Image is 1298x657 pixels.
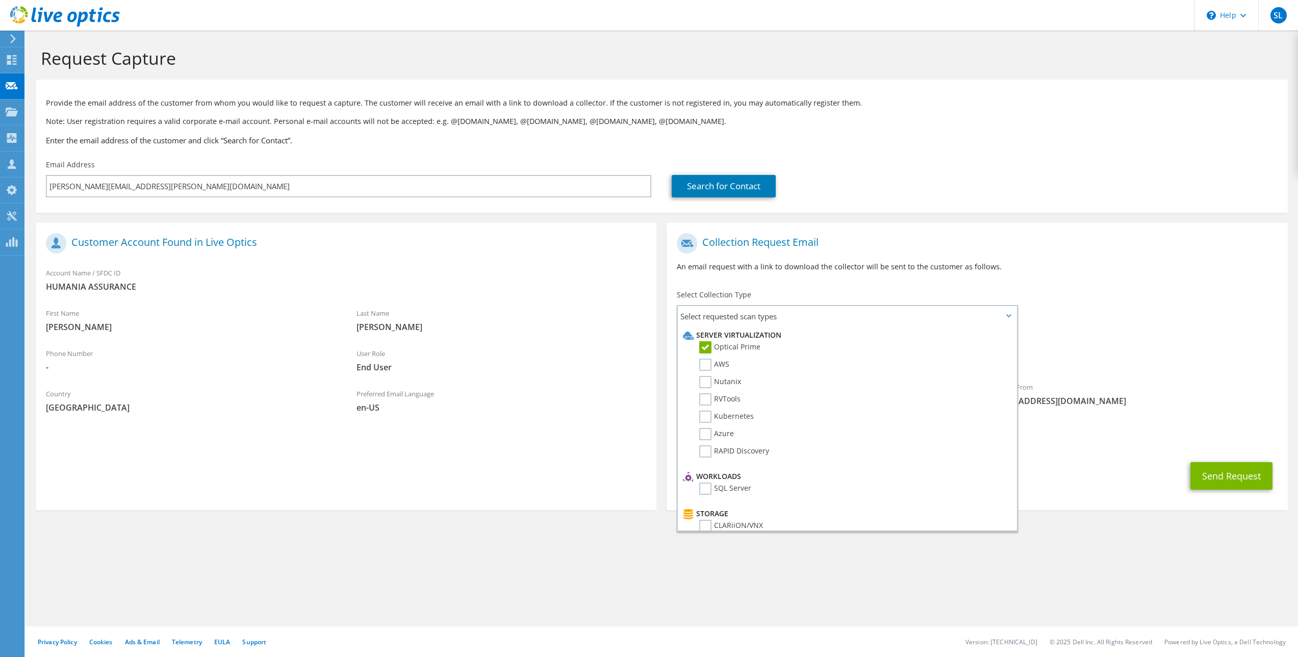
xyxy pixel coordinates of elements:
span: en-US [357,402,647,413]
a: Telemetry [172,638,202,646]
span: - [46,362,336,373]
div: Preferred Email Language [346,383,657,418]
a: Cookies [89,638,113,646]
label: Kubernetes [699,411,754,423]
h3: Enter the email address of the customer and click “Search for Contact”. [46,135,1278,146]
button: Send Request [1190,462,1272,490]
label: Nutanix [699,376,741,388]
div: First Name [36,302,346,338]
a: Ads & Email [125,638,160,646]
a: Privacy Policy [38,638,77,646]
div: Country [36,383,346,418]
label: Azure [699,428,734,440]
li: Version: [TECHNICAL_ID] [965,638,1037,646]
li: Server Virtualization [680,329,1011,341]
div: Requested Collections [667,331,1287,371]
div: Sender & From [977,376,1288,412]
span: [GEOGRAPHIC_DATA] [46,402,336,413]
span: Select requested scan types [678,306,1016,326]
div: Last Name [346,302,657,338]
span: [PERSON_NAME] [46,321,336,333]
li: Storage [680,508,1011,520]
li: © 2025 Dell Inc. All Rights Reserved [1050,638,1152,646]
a: Search for Contact [672,175,776,197]
span: SL [1270,7,1287,23]
li: Workloads [680,470,1011,483]
span: End User [357,362,647,373]
label: Select Collection Type [677,290,751,300]
label: RAPID Discovery [699,445,769,458]
div: User Role [346,343,657,378]
label: Optical Prime [699,341,760,353]
label: RVTools [699,393,741,406]
h1: Request Capture [41,47,1278,69]
div: Account Name / SFDC ID [36,262,656,297]
label: SQL Server [699,483,751,495]
p: Note: User registration requires a valid corporate e-mail account. Personal e-mail accounts will ... [46,116,1278,127]
label: Email Address [46,160,95,170]
div: Phone Number [36,343,346,378]
div: To [667,376,977,412]
label: CLARiiON/VNX [699,520,763,532]
span: [PERSON_NAME] [357,321,647,333]
h1: Customer Account Found in Live Optics [46,233,641,254]
span: HUMANIA ASSURANCE [46,281,646,292]
span: [EMAIL_ADDRESS][DOMAIN_NAME] [987,395,1278,407]
p: Provide the email address of the customer from whom you would like to request a capture. The cust... [46,97,1278,109]
li: Powered by Live Optics, a Dell Technology [1164,638,1286,646]
label: AWS [699,359,729,371]
div: CC & Reply To [667,417,1287,452]
p: An email request with a link to download the collector will be sent to the customer as follows. [677,261,1277,272]
h1: Collection Request Email [677,233,1272,254]
a: Support [242,638,266,646]
svg: \n [1207,11,1216,20]
a: EULA [214,638,230,646]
